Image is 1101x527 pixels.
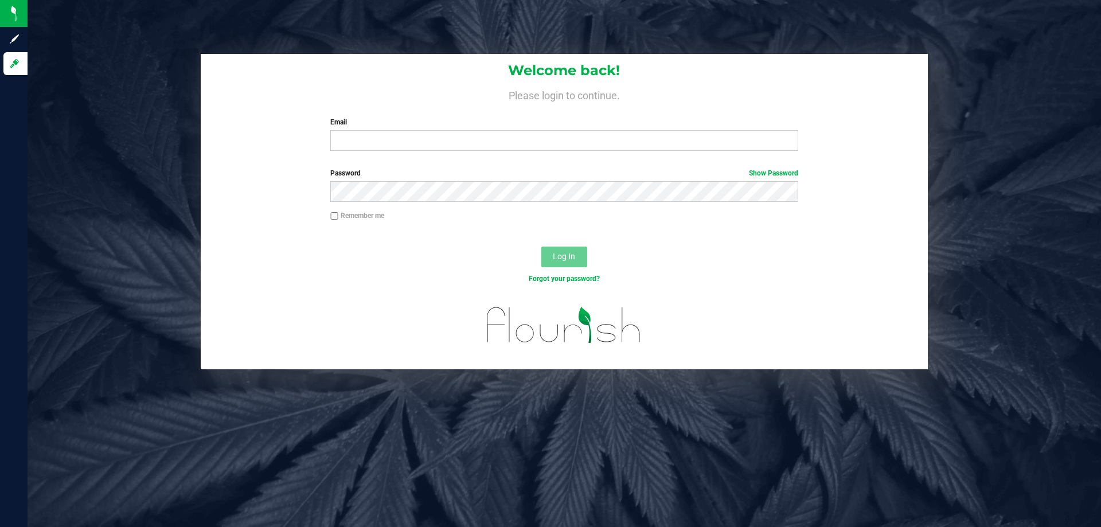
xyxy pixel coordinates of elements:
[473,296,655,354] img: flourish_logo.svg
[9,33,20,45] inline-svg: Sign up
[330,169,361,177] span: Password
[553,252,575,261] span: Log In
[529,275,600,283] a: Forgot your password?
[541,247,587,267] button: Log In
[201,87,928,101] h4: Please login to continue.
[201,63,928,78] h1: Welcome back!
[330,210,384,221] label: Remember me
[749,169,798,177] a: Show Password
[9,58,20,69] inline-svg: Log in
[330,117,798,127] label: Email
[330,212,338,220] input: Remember me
